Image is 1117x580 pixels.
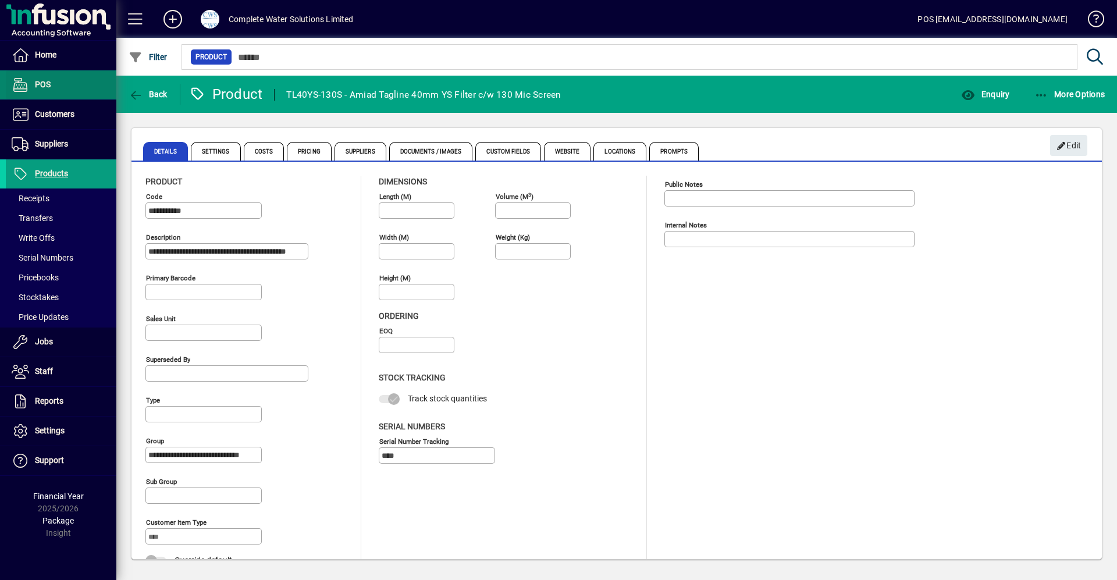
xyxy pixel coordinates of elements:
[379,177,427,186] span: Dimensions
[154,9,191,30] button: Add
[593,142,646,161] span: Locations
[126,47,170,67] button: Filter
[35,337,53,346] span: Jobs
[6,228,116,248] a: Write Offs
[1050,135,1087,156] button: Edit
[961,90,1009,99] span: Enquiry
[379,193,411,201] mat-label: Length (m)
[6,387,116,416] a: Reports
[6,446,116,475] a: Support
[146,233,180,241] mat-label: Description
[35,80,51,89] span: POS
[379,233,409,241] mat-label: Width (m)
[6,41,116,70] a: Home
[129,52,168,62] span: Filter
[6,248,116,268] a: Serial Numbers
[35,139,68,148] span: Suppliers
[35,109,74,119] span: Customers
[146,193,162,201] mat-label: Code
[116,84,180,105] app-page-header-button: Back
[12,253,73,262] span: Serial Numbers
[379,311,419,321] span: Ordering
[191,9,229,30] button: Profile
[146,315,176,323] mat-label: Sales unit
[146,274,195,282] mat-label: Primary barcode
[229,10,354,29] div: Complete Water Solutions Limited
[35,396,63,405] span: Reports
[146,355,190,364] mat-label: Superseded by
[12,214,53,223] span: Transfers
[379,327,393,335] mat-label: EOQ
[389,142,473,161] span: Documents / Images
[958,84,1012,105] button: Enquiry
[665,180,703,188] mat-label: Public Notes
[1056,136,1082,155] span: Edit
[287,142,332,161] span: Pricing
[6,357,116,386] a: Staff
[143,142,188,161] span: Details
[1031,84,1108,105] button: More Options
[475,142,540,161] span: Custom Fields
[1079,2,1102,40] a: Knowledge Base
[379,274,411,282] mat-label: Height (m)
[42,516,74,525] span: Package
[528,191,531,197] sup: 3
[129,90,168,99] span: Back
[6,208,116,228] a: Transfers
[12,194,49,203] span: Receipts
[544,142,591,161] span: Website
[146,396,160,404] mat-label: Type
[6,287,116,307] a: Stocktakes
[379,373,446,382] span: Stock Tracking
[191,142,241,161] span: Settings
[244,142,284,161] span: Costs
[35,169,68,178] span: Products
[335,142,386,161] span: Suppliers
[6,307,116,327] a: Price Updates
[35,426,65,435] span: Settings
[12,233,55,243] span: Write Offs
[665,221,707,229] mat-label: Internal Notes
[379,422,445,431] span: Serial Numbers
[35,366,53,376] span: Staff
[146,437,164,445] mat-label: Group
[6,130,116,159] a: Suppliers
[6,328,116,357] a: Jobs
[189,85,263,104] div: Product
[496,233,530,241] mat-label: Weight (Kg)
[12,293,59,302] span: Stocktakes
[649,142,699,161] span: Prompts
[12,273,59,282] span: Pricebooks
[6,417,116,446] a: Settings
[6,100,116,129] a: Customers
[195,51,227,63] span: Product
[35,456,64,465] span: Support
[33,492,84,501] span: Financial Year
[6,268,116,287] a: Pricebooks
[496,193,533,201] mat-label: Volume (m )
[146,478,177,486] mat-label: Sub group
[6,188,116,208] a: Receipts
[379,437,449,445] mat-label: Serial Number tracking
[917,10,1068,29] div: POS [EMAIL_ADDRESS][DOMAIN_NAME]
[35,50,56,59] span: Home
[145,177,182,186] span: Product
[408,394,487,403] span: Track stock quantities
[146,518,207,526] mat-label: Customer Item Type
[126,84,170,105] button: Back
[6,70,116,99] a: POS
[286,86,561,104] div: TL40YS-130S - Amiad Tagline 40mm YS Filter c/w 130 Mic Screen
[1034,90,1105,99] span: More Options
[12,312,69,322] span: Price Updates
